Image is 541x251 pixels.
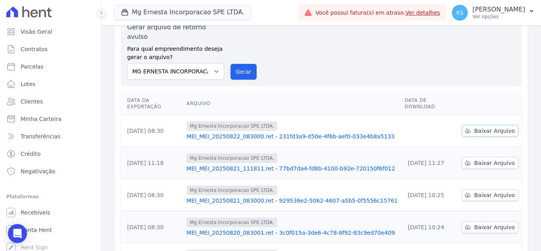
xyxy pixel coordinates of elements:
a: Negativação [3,163,98,179]
span: Contratos [21,45,48,53]
span: Baixar Arquivo [474,127,515,135]
a: MEI_MEI_20250822_083000.ret - 231fd3a9-d50e-4f6b-aef0-033e4b8a5133 [187,132,398,140]
span: Transferências [21,132,61,140]
a: Minha Carteira [3,111,98,127]
td: [DATE] 10:25 [401,179,459,211]
a: MEI_MEI_20250821_111811.ret - 77bd7da4-fd8b-4100-b92e-720150f6f012 [187,165,398,172]
a: Baixar Arquivo [462,125,518,137]
a: Contratos [3,41,98,57]
p: [PERSON_NAME] [472,6,525,13]
span: Minha Carteira [21,115,61,123]
th: Data da Exportação [121,92,183,115]
a: Baixar Arquivo [462,189,518,201]
a: Baixar Arquivo [462,157,518,169]
a: MEI_MEI_20250820_083001.ret - 3c0f015a-3de6-4c78-8f92-83c9ed70e409 [187,229,398,237]
td: [DATE] 08:30 [121,179,183,211]
a: Recebíveis [3,205,98,220]
span: Clientes [21,98,43,105]
td: [DATE] 10:24 [401,211,459,243]
a: MEI_MEI_20250821_083000.ret - 929536e2-5062-4607-a5b5-0f5556c15761 [187,197,398,205]
button: Gerar [230,64,257,80]
span: Mg Ernesta Incorporacao SPE LTDA. [187,153,277,163]
button: Mg Ernesta Incorporacao SPE LTDA. [114,5,251,20]
th: Arquivo [183,92,401,115]
span: Mg Ernesta Incorporacao SPE LTDA. [187,121,277,131]
div: Plataformas [6,192,95,201]
span: Lotes [21,80,36,88]
span: Negativação [21,167,55,175]
span: Conta Hent [21,226,52,234]
a: Visão Geral [3,24,98,40]
p: Ver opções [472,13,525,20]
td: [DATE] 11:27 [401,147,459,179]
td: [DATE] 11:18 [121,147,183,179]
span: Mg Ernesta Incorporacao SPE LTDA. [187,186,277,195]
th: Data de Download [401,92,459,115]
a: Conta Hent [3,222,98,238]
span: Recebíveis [21,209,50,217]
td: [DATE] 08:30 [121,211,183,243]
a: Clientes [3,94,98,109]
span: Visão Geral [21,28,52,36]
button: KS [PERSON_NAME] Ver opções [446,2,541,24]
label: Gerar arquivo de retorno avulso [127,23,224,42]
a: Parcelas [3,59,98,75]
div: Open Intercom Messenger [8,224,27,243]
span: Mg Ernesta Incorporacao SPE LTDA. [187,218,277,227]
a: Crédito [3,146,98,162]
span: KS [456,10,463,15]
span: Parcelas [21,63,44,71]
label: Para qual empreendimento deseja gerar o arquivo? [127,42,224,61]
a: Lotes [3,76,98,92]
a: Baixar Arquivo [462,221,518,233]
span: Baixar Arquivo [474,223,515,231]
span: Baixar Arquivo [474,191,515,199]
span: Você possui fatura(s) em atraso. [315,9,440,17]
a: Transferências [3,128,98,144]
td: [DATE] 08:30 [121,115,183,147]
span: Crédito [21,150,41,158]
a: Ver detalhes [406,10,440,16]
span: Baixar Arquivo [474,159,515,167]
